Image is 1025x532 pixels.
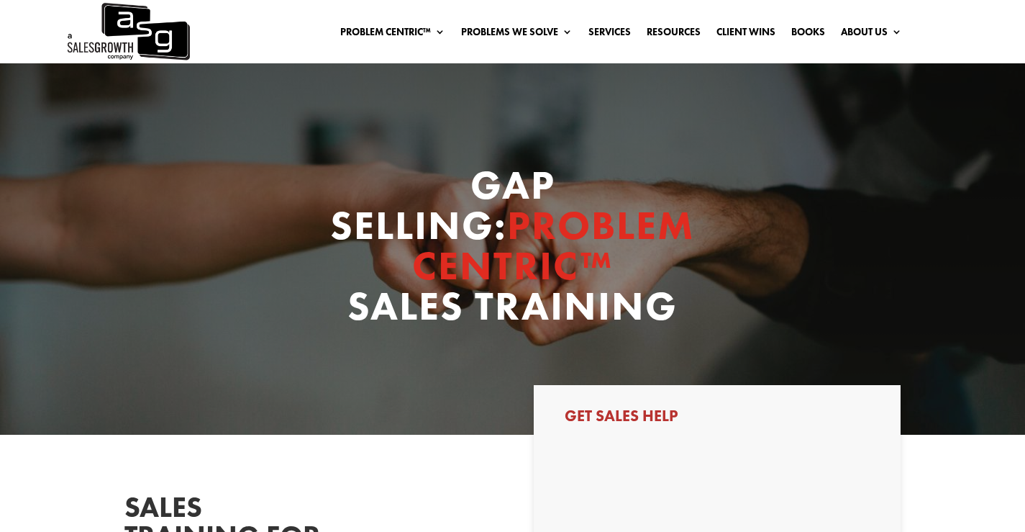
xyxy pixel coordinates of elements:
[565,408,870,431] h3: Get Sales Help
[791,27,825,42] a: Books
[647,27,701,42] a: Resources
[841,27,902,42] a: About Us
[340,27,445,42] a: Problem Centric™
[412,199,695,292] span: PROBLEM CENTRIC™
[716,27,775,42] a: Client Wins
[309,165,716,333] h1: GAP SELLING: SALES TRAINING
[461,27,573,42] a: Problems We Solve
[588,27,631,42] a: Services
